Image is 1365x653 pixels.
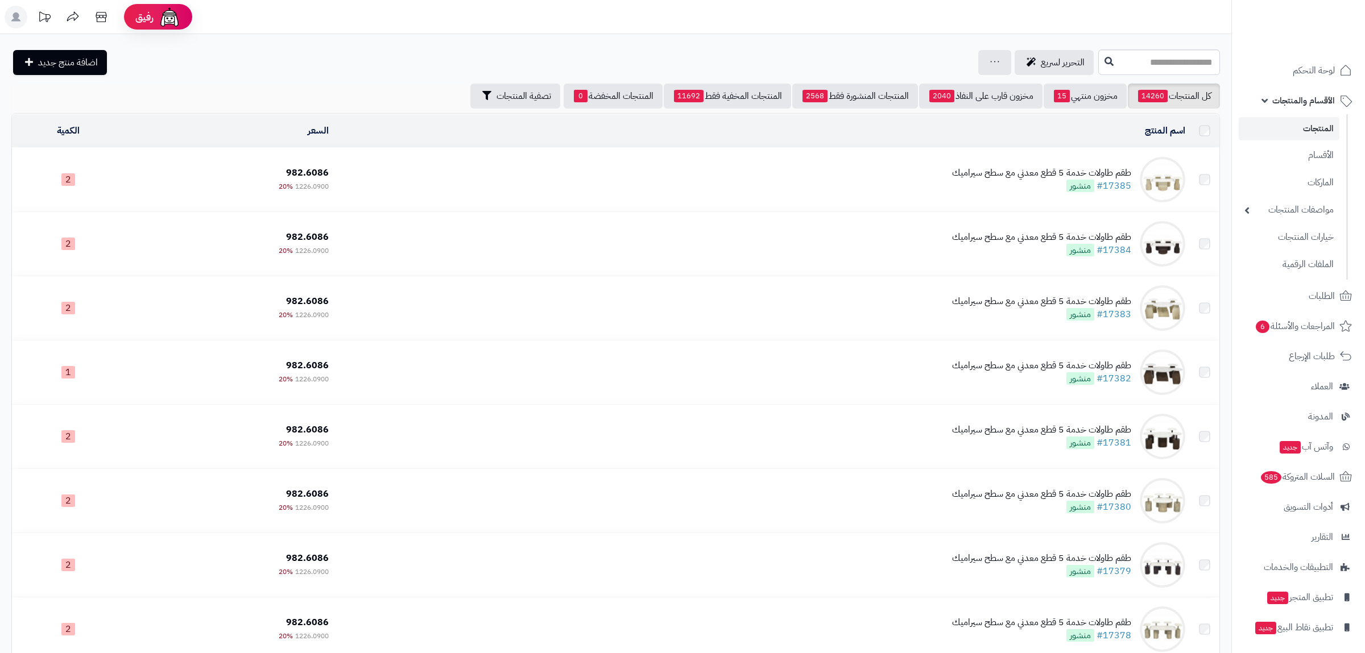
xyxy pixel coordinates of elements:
span: 982.6086 [286,423,329,436]
div: طقم طاولات خدمة 5 قطع معدني مع سطح سيراميك [952,295,1131,308]
img: طقم طاولات خدمة 5 قطع معدني مع سطح سيراميك [1140,350,1185,395]
a: #17378 [1097,629,1131,642]
span: 2040 [929,90,954,102]
div: طقم طاولات خدمة 5 قطع معدني مع سطح سيراميك [952,423,1131,436]
span: لوحة التحكم [1293,63,1335,78]
a: تطبيق المتجرجديد [1239,584,1358,611]
a: #17380 [1097,500,1131,514]
span: أدوات التسويق [1284,499,1333,515]
span: 982.6086 [286,230,329,244]
span: 6 [1255,320,1269,333]
a: مخزون قارب على النفاذ2040 [919,84,1043,109]
span: منشور [1066,501,1094,513]
span: 1226.0900 [295,181,329,192]
a: كل المنتجات14260 [1128,84,1220,109]
span: 585 [1260,471,1282,484]
button: تصفية المنتجات [470,84,560,109]
a: خيارات المنتجات [1239,225,1339,249]
span: 2 [61,494,75,507]
span: الطلبات [1309,288,1335,304]
img: logo-2.png [1288,23,1354,47]
span: تطبيق المتجر [1266,589,1333,605]
span: منشور [1066,308,1094,321]
a: #17384 [1097,243,1131,257]
span: وآتس آب [1279,439,1333,455]
span: منشور [1066,565,1094,577]
a: طلبات الإرجاع [1239,343,1358,370]
span: 982.6086 [286,294,329,308]
a: أدوات التسويق [1239,493,1358,521]
span: 20% [279,246,293,256]
span: تطبيق نقاط البيع [1254,619,1333,635]
span: 982.6086 [286,166,329,180]
a: التحرير لسريع [1015,50,1094,75]
a: التقارير [1239,523,1358,551]
span: 0 [574,90,588,102]
span: منشور [1066,244,1094,256]
a: #17379 [1097,564,1131,578]
span: 15 [1054,90,1070,102]
a: تحديثات المنصة [30,6,59,31]
a: #17382 [1097,372,1131,385]
div: طقم طاولات خدمة 5 قطع معدني مع سطح سيراميك [952,231,1131,244]
span: 2 [61,623,75,635]
img: طقم طاولات خدمة 5 قطع معدني مع سطح سيراميك [1140,157,1185,202]
span: 1 [61,366,75,379]
a: المنتجات المخفية فقط11692 [664,84,791,109]
img: طقم طاولات خدمة 5 قطع معدني مع سطح سيراميك [1140,414,1185,459]
a: #17381 [1097,436,1131,450]
span: 2 [61,559,75,571]
div: طقم طاولات خدمة 5 قطع معدني مع سطح سيراميك [952,167,1131,180]
span: 2 [61,302,75,314]
a: الأقسام [1239,143,1339,168]
span: 1226.0900 [295,246,329,256]
span: منشور [1066,436,1094,449]
a: اضافة منتج جديد [13,50,107,75]
img: طقم طاولات خدمة 5 قطع معدني مع سطح سيراميك [1140,606,1185,652]
a: #17383 [1097,307,1131,321]
img: طقم طاولات خدمة 5 قطع معدني مع سطح سيراميك [1140,478,1185,523]
a: المنتجات المخفضة0 [564,84,663,109]
span: 982.6086 [286,359,329,372]
span: 1226.0900 [295,374,329,384]
img: طقم طاولات خدمة 5 قطع معدني مع سطح سيراميك [1140,221,1185,267]
span: جديد [1280,441,1301,454]
span: التقارير [1312,529,1333,545]
span: التحرير لسريع [1041,56,1085,69]
span: العملاء [1311,379,1333,394]
a: مخزون منتهي15 [1044,84,1127,109]
a: التطبيقات والخدمات [1239,554,1358,581]
span: منشور [1066,372,1094,385]
span: 1226.0900 [295,310,329,320]
img: طقم طاولات خدمة 5 قطع معدني مع سطح سيراميك [1140,542,1185,588]
a: مواصفات المنتجات [1239,198,1339,222]
div: طقم طاولات خدمة 5 قطع معدني مع سطح سيراميك [952,488,1131,501]
span: 20% [279,181,293,192]
span: 11692 [674,90,704,102]
div: طقم طاولات خدمة 5 قطع معدني مع سطح سيراميك [952,552,1131,565]
a: المراجعات والأسئلة6 [1239,313,1358,340]
img: ai-face.png [158,6,181,28]
span: جديد [1255,622,1276,634]
a: لوحة التحكم [1239,57,1358,84]
span: 20% [279,438,293,448]
a: وآتس آبجديد [1239,433,1358,460]
a: المنتجات [1239,117,1339,140]
span: 2 [61,430,75,443]
span: 2 [61,238,75,250]
a: المنتجات المنشورة فقط2568 [792,84,918,109]
span: المدونة [1308,409,1333,425]
span: 20% [279,502,293,513]
span: الأقسام والمنتجات [1272,93,1335,109]
a: السلات المتروكة585 [1239,463,1358,490]
a: تطبيق نقاط البيعجديد [1239,614,1358,641]
span: 1226.0900 [295,502,329,513]
span: طلبات الإرجاع [1289,348,1335,364]
a: اسم المنتج [1145,124,1185,138]
span: 982.6086 [286,487,329,501]
span: 982.6086 [286,615,329,629]
a: السعر [308,124,329,138]
span: 20% [279,567,293,577]
span: تصفية المنتجات [497,89,551,103]
span: 1226.0900 [295,438,329,448]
